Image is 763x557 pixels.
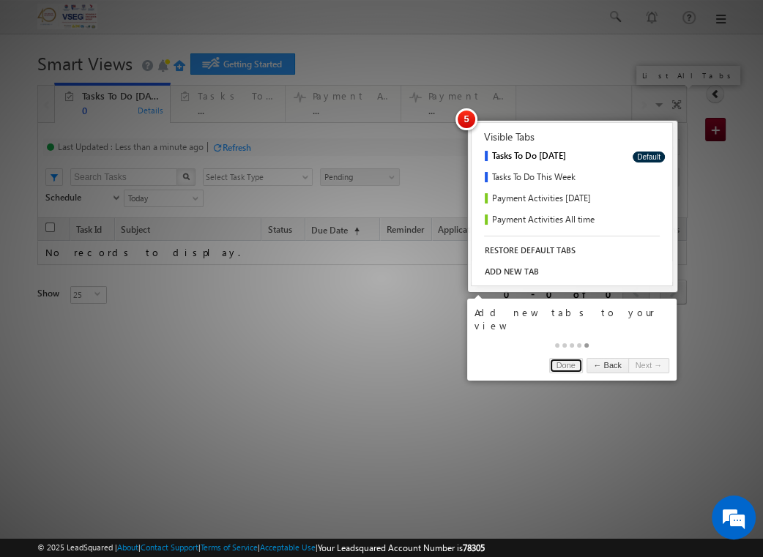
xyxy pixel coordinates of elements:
a: Tasks To Do [DATE] [472,146,622,168]
img: d_60004797649_company_0_60004797649 [25,77,62,96]
a: Terms of Service [201,542,258,552]
div: Minimize live chat window [240,7,275,42]
div: Chat with us now [76,77,246,96]
span: Your Leadsquared Account Number is [318,542,485,553]
a: Tasks To Do This Week [472,168,622,189]
span: © 2025 LeadSquared | | | | | [37,541,485,555]
a: Done [549,358,583,373]
a: RESTORE DEFAULT TABS [472,240,589,261]
a: Next → [628,358,669,373]
span: 78305 [463,542,485,553]
div: Visible Tabs [472,125,672,143]
em: Start Chat [199,451,266,471]
span: 5 [455,108,477,130]
a: ADD NEW TAB [472,261,672,282]
a: ← Back [587,358,628,373]
textarea: Type your message and hit 'Enter' [19,135,267,438]
a: Acceptable Use [260,542,316,552]
a: Payment Activities [DATE] [472,189,622,210]
div: Add new tabs to your view [474,306,669,332]
a: Contact Support [141,542,198,552]
a: About [117,542,138,552]
button: Default [633,152,665,162]
a: Payment Activities All time [472,210,622,231]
